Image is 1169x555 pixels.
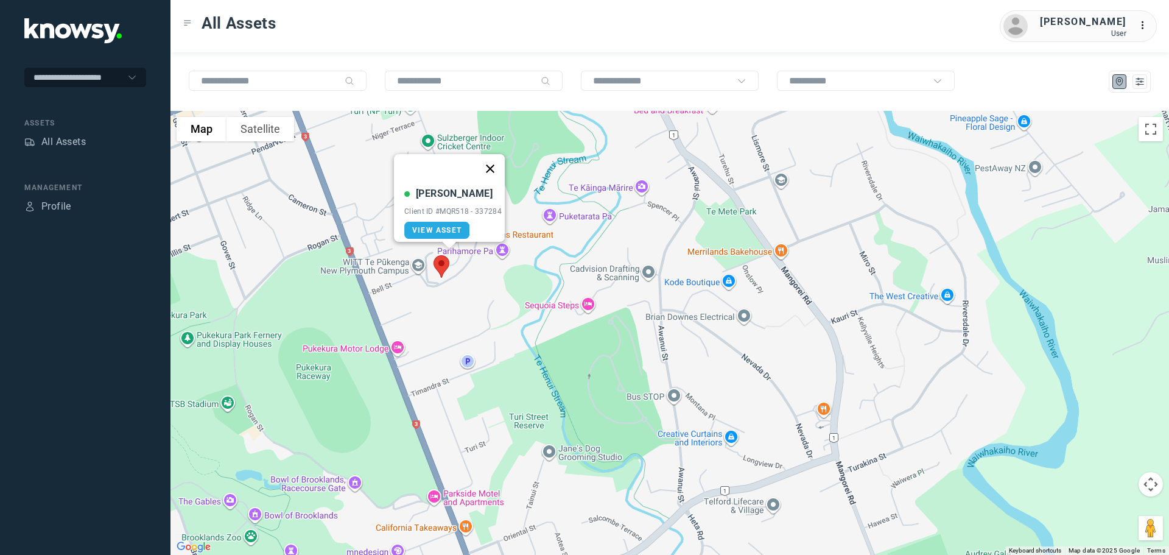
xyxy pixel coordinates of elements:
a: ProfileProfile [24,199,71,214]
div: All Assets [41,135,86,149]
a: AssetsAll Assets [24,135,86,149]
img: Application Logo [24,18,122,43]
div: [PERSON_NAME] [1040,15,1126,29]
div: : [1139,18,1153,35]
a: Terms (opens in new tab) [1147,547,1165,554]
img: avatar.png [1003,14,1028,38]
span: All Assets [202,12,276,34]
div: List [1134,76,1145,87]
div: Client ID #MQR518 - 337284 [404,207,502,216]
div: Search [345,76,354,86]
div: Profile [41,199,71,214]
button: Show satellite imagery [226,117,294,141]
span: Map data ©2025 Google [1069,547,1140,554]
button: Close [476,154,505,183]
div: : [1139,18,1153,33]
a: View Asset [404,222,469,239]
div: Profile [24,201,35,212]
button: Drag Pegman onto the map to open Street View [1139,516,1163,540]
button: Show street map [177,117,226,141]
div: Toggle Menu [183,19,192,27]
span: View Asset [412,226,462,235]
div: Assets [24,136,35,147]
div: Management [24,182,146,193]
img: Google [174,539,214,555]
a: Open this area in Google Maps (opens a new window) [174,539,214,555]
tspan: ... [1139,21,1151,30]
div: User [1040,29,1126,38]
button: Toggle fullscreen view [1139,117,1163,141]
button: Keyboard shortcuts [1009,546,1061,555]
div: Search [541,76,550,86]
div: Map [1114,76,1125,87]
div: [PERSON_NAME] [416,186,493,201]
div: Assets [24,118,146,129]
button: Map camera controls [1139,472,1163,497]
